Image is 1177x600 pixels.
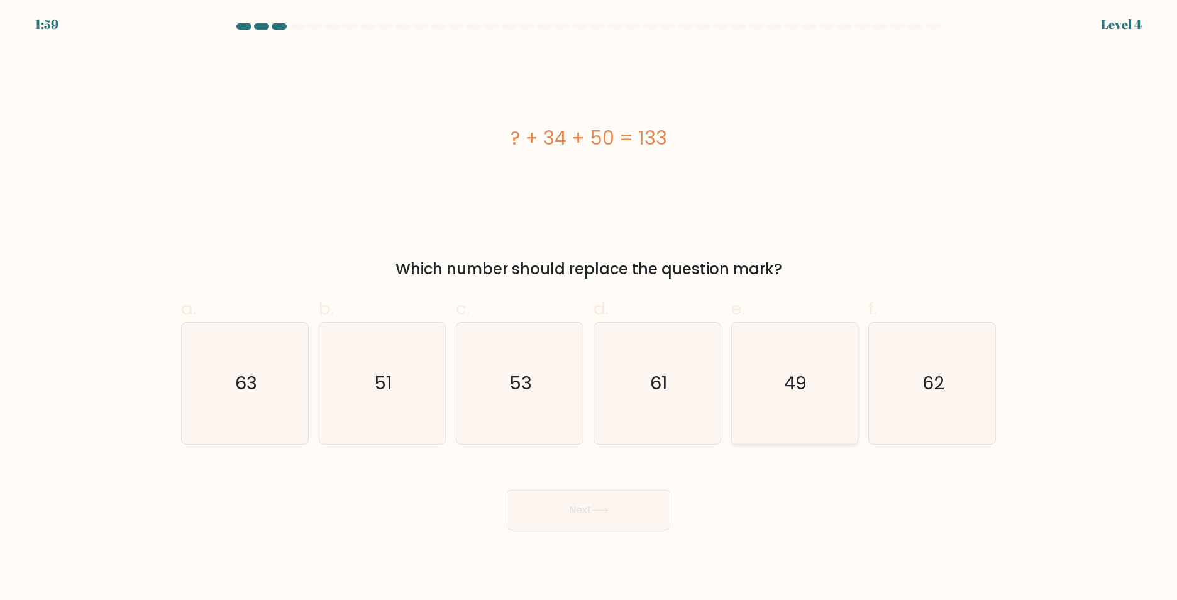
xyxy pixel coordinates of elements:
button: Next [507,490,670,530]
text: 62 [922,370,944,396]
div: Which number should replace the question mark? [189,258,988,281]
div: ? + 34 + 50 = 133 [181,124,996,152]
span: e. [731,296,745,321]
div: Level 4 [1101,15,1142,34]
span: b. [319,296,334,321]
span: c. [456,296,470,321]
text: 61 [650,370,667,396]
text: 51 [375,370,392,396]
div: 1:59 [35,15,58,34]
text: 53 [510,370,533,396]
text: 49 [785,370,807,396]
span: d. [594,296,609,321]
text: 63 [235,370,257,396]
span: f. [868,296,877,321]
span: a. [181,296,196,321]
